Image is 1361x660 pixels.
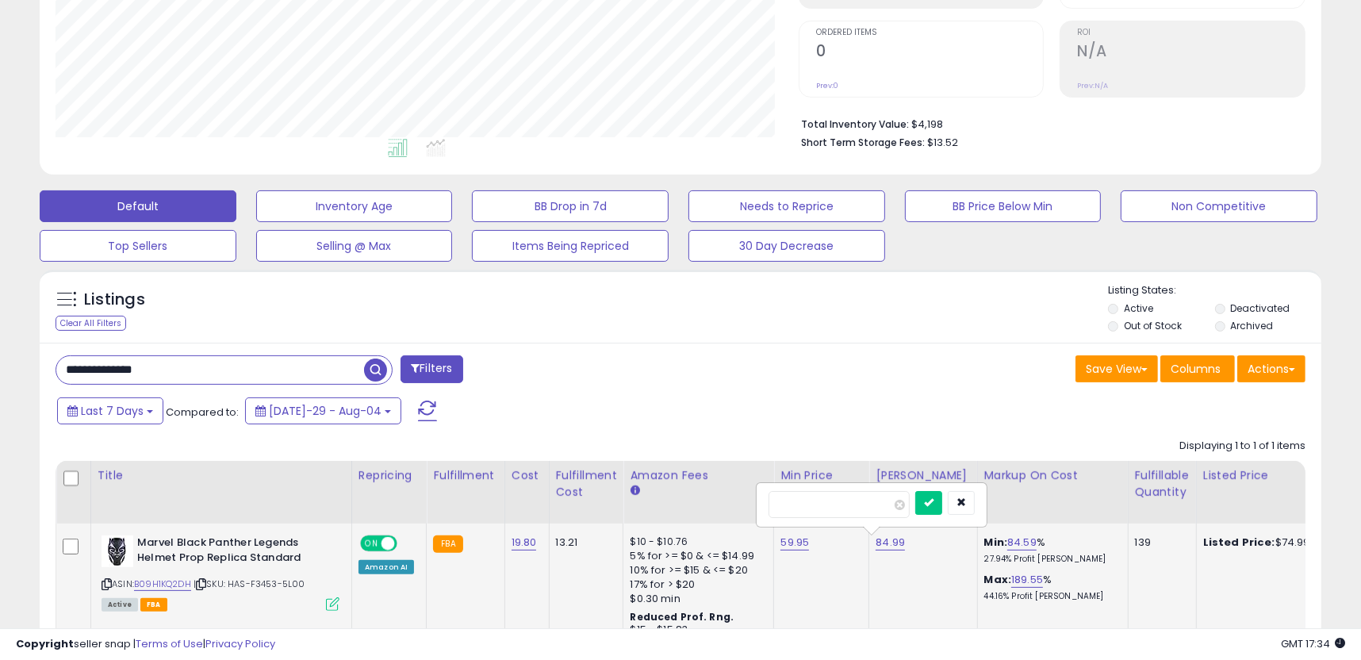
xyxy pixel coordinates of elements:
span: | SKU: HAS-F3453-5L00 [194,577,305,590]
div: Fulfillment [433,467,497,484]
h2: 0 [816,42,1044,63]
h5: Listings [84,289,145,311]
button: 30 Day Decrease [688,230,885,262]
div: 5% for >= $0 & <= $14.99 [630,549,761,563]
a: 19.80 [512,535,537,551]
b: Total Inventory Value: [801,117,909,131]
span: Columns [1171,361,1221,377]
button: Inventory Age [256,190,453,222]
div: 10% for >= $15 & <= $20 [630,563,761,577]
th: The percentage added to the cost of goods (COGS) that forms the calculator for Min & Max prices. [977,461,1128,524]
a: 59.95 [780,535,809,551]
button: Actions [1237,355,1305,382]
span: ON [362,537,381,551]
button: BB Drop in 7d [472,190,669,222]
span: FBA [140,598,167,612]
a: 84.59 [1007,535,1037,551]
button: Needs to Reprice [688,190,885,222]
div: Amazon Fees [630,467,767,484]
span: Ordered Items [816,29,1044,37]
small: Prev: 0 [816,81,838,90]
div: Amazon AI [358,560,414,574]
span: [DATE]-29 - Aug-04 [269,403,381,419]
div: Fulfillable Quantity [1135,467,1190,501]
div: 17% for > $20 [630,577,761,592]
button: BB Price Below Min [905,190,1102,222]
b: Reduced Prof. Rng. [630,610,734,624]
a: Privacy Policy [205,636,275,651]
span: Compared to: [166,405,239,420]
div: Clear All Filters [56,316,126,331]
a: B09H1KQ2DH [134,577,191,591]
button: Non Competitive [1121,190,1317,222]
p: Listing States: [1108,283,1321,298]
div: $10 - $10.76 [630,535,761,549]
span: $13.52 [927,135,958,150]
p: 44.16% Profit [PERSON_NAME] [984,591,1116,602]
div: Listed Price [1203,467,1340,484]
div: Repricing [358,467,420,484]
h2: N/A [1077,42,1305,63]
div: seller snap | | [16,637,275,652]
a: Terms of Use [136,636,203,651]
a: 189.55 [1011,572,1043,588]
p: 27.94% Profit [PERSON_NAME] [984,554,1116,565]
small: FBA [433,535,462,553]
a: 84.99 [876,535,905,551]
small: Prev: N/A [1077,81,1108,90]
strong: Copyright [16,636,74,651]
div: [PERSON_NAME] [876,467,970,484]
span: 2025-08-12 17:34 GMT [1281,636,1345,651]
div: $0.30 min [630,592,761,606]
div: Displaying 1 to 1 of 1 items [1179,439,1305,454]
b: Marvel Black Panther Legends Helmet Prop Replica Standard [137,535,330,569]
b: Min: [984,535,1008,550]
div: % [984,535,1116,565]
img: 41d4b-vhPnL._SL40_.jpg [102,535,133,567]
label: Out of Stock [1124,319,1182,332]
span: ROI [1077,29,1305,37]
div: 13.21 [556,535,611,550]
div: Min Price [780,467,862,484]
small: Amazon Fees. [630,484,639,498]
div: $74.99 [1203,535,1335,550]
button: Items Being Repriced [472,230,669,262]
li: $4,198 [801,113,1294,132]
button: Default [40,190,236,222]
button: Selling @ Max [256,230,453,262]
span: Last 7 Days [81,403,144,419]
div: % [984,573,1116,602]
div: 139 [1135,535,1184,550]
b: Short Term Storage Fees: [801,136,925,149]
div: ASIN: [102,535,339,609]
div: Markup on Cost [984,467,1121,484]
div: $15 - $15.83 [630,624,761,637]
span: All listings currently available for purchase on Amazon [102,598,138,612]
button: Columns [1160,355,1235,382]
button: Save View [1075,355,1158,382]
span: OFF [395,537,420,551]
b: Max: [984,572,1012,587]
label: Deactivated [1231,301,1290,315]
button: Top Sellers [40,230,236,262]
b: Listed Price: [1203,535,1275,550]
label: Archived [1231,319,1274,332]
label: Active [1124,301,1153,315]
div: Cost [512,467,542,484]
button: Filters [401,355,462,383]
div: Fulfillment Cost [556,467,617,501]
button: Last 7 Days [57,397,163,424]
button: [DATE]-29 - Aug-04 [245,397,401,424]
div: Title [98,467,345,484]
